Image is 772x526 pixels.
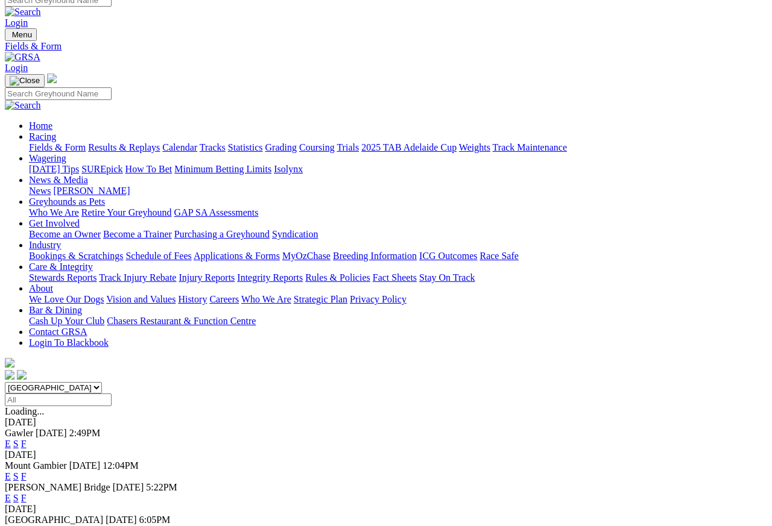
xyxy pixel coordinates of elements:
a: News [29,186,51,196]
a: Breeding Information [333,251,417,261]
a: Industry [29,240,61,250]
span: Loading... [5,406,44,416]
div: Greyhounds as Pets [29,207,767,218]
a: Who We Are [241,294,291,304]
div: Care & Integrity [29,272,767,283]
a: Fields & Form [5,41,767,52]
a: Login To Blackbook [29,337,109,348]
a: Home [29,121,52,131]
a: Racing [29,131,56,142]
a: ICG Outcomes [419,251,477,261]
a: Careers [209,294,239,304]
a: SUREpick [81,164,122,174]
a: Trials [337,142,359,152]
a: E [5,471,11,481]
a: Cash Up Your Club [29,316,104,326]
div: News & Media [29,186,767,196]
span: 5:22PM [146,482,177,492]
a: Isolynx [274,164,303,174]
a: [PERSON_NAME] [53,186,130,196]
a: Who We Are [29,207,79,218]
a: How To Bet [125,164,172,174]
span: [GEOGRAPHIC_DATA] [5,515,103,525]
a: Stay On Track [419,272,475,283]
span: [DATE] [36,428,67,438]
a: Greyhounds as Pets [29,196,105,207]
img: logo-grsa-white.png [47,74,57,83]
a: Strategic Plan [294,294,347,304]
a: Coursing [299,142,335,152]
a: Syndication [272,229,318,239]
a: Care & Integrity [29,261,93,272]
button: Toggle navigation [5,74,45,87]
a: Statistics [228,142,263,152]
a: E [5,439,11,449]
img: Search [5,100,41,111]
a: History [178,294,207,304]
span: Gawler [5,428,33,438]
a: Privacy Policy [350,294,407,304]
span: [DATE] [106,515,137,525]
a: Fact Sheets [373,272,417,283]
a: Bar & Dining [29,305,82,315]
img: facebook.svg [5,370,14,380]
a: Retire Your Greyhound [81,207,172,218]
a: Login [5,63,28,73]
a: Track Injury Rebate [99,272,176,283]
img: GRSA [5,52,40,63]
a: S [13,471,19,481]
a: E [5,493,11,503]
a: Weights [459,142,490,152]
a: We Love Our Dogs [29,294,104,304]
input: Select date [5,393,112,406]
a: Applications & Forms [194,251,280,261]
img: Close [10,76,40,86]
a: Become a Trainer [103,229,172,239]
a: Minimum Betting Limits [174,164,271,174]
span: Mount Gambier [5,460,67,471]
input: Search [5,87,112,100]
a: GAP SA Assessments [174,207,259,218]
div: [DATE] [5,449,767,460]
a: S [13,439,19,449]
div: Wagering [29,164,767,175]
a: Login [5,17,28,28]
a: Schedule of Fees [125,251,191,261]
a: [DATE] Tips [29,164,79,174]
a: Integrity Reports [237,272,303,283]
div: [DATE] [5,417,767,428]
div: About [29,294,767,305]
a: F [21,471,27,481]
a: Tracks [200,142,226,152]
a: Get Involved [29,218,80,228]
span: 12:04PM [103,460,139,471]
a: Bookings & Scratchings [29,251,123,261]
img: twitter.svg [17,370,27,380]
a: Rules & Policies [305,272,370,283]
div: Bar & Dining [29,316,767,327]
div: Get Involved [29,229,767,240]
span: [PERSON_NAME] Bridge [5,482,110,492]
a: Become an Owner [29,229,101,239]
a: Injury Reports [179,272,235,283]
a: F [21,439,27,449]
a: Results & Replays [88,142,160,152]
span: Menu [12,30,32,39]
a: Chasers Restaurant & Function Centre [107,316,256,326]
a: Contact GRSA [29,327,87,337]
a: F [21,493,27,503]
a: MyOzChase [282,251,331,261]
a: News & Media [29,175,88,185]
a: Fields & Form [29,142,86,152]
a: Stewards Reports [29,272,96,283]
div: [DATE] [5,504,767,515]
a: About [29,283,53,293]
a: Track Maintenance [493,142,567,152]
img: Search [5,7,41,17]
span: 6:05PM [139,515,171,525]
a: Purchasing a Greyhound [174,229,270,239]
a: Calendar [162,142,197,152]
a: 2025 TAB Adelaide Cup [361,142,457,152]
a: Wagering [29,153,66,163]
